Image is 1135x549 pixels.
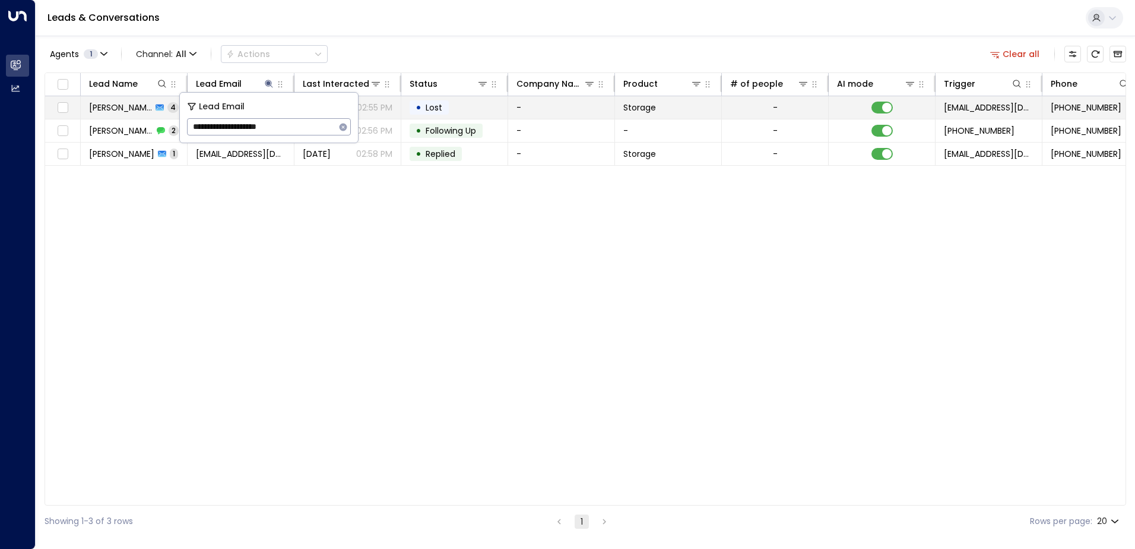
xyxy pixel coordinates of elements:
div: Product [623,77,702,91]
p: 02:58 PM [356,148,392,160]
div: Button group with a nested menu [221,45,328,63]
span: +447402684748 [1051,102,1121,113]
div: Product [623,77,658,91]
span: Toggle select row [55,100,70,115]
div: AI mode [837,77,916,91]
div: # of people [730,77,809,91]
div: - [773,148,778,160]
div: Last Interacted [303,77,369,91]
td: - [615,119,722,142]
span: Lead Email [199,100,245,113]
button: Archived Leads [1109,46,1126,62]
span: +447402684748 [1051,148,1121,160]
span: Aaron Araya [89,125,153,137]
p: 02:55 PM [357,102,392,113]
div: Lead Name [89,77,138,91]
span: 4 [167,102,179,112]
div: 20 [1097,513,1121,530]
span: 1 [84,49,98,59]
span: +447402684748 [944,125,1014,137]
div: # of people [730,77,783,91]
div: Trigger [944,77,1023,91]
a: Leads & Conversations [47,11,160,24]
span: Channel: [131,46,201,62]
p: 02:56 PM [356,125,392,137]
span: Aaron Araya [89,102,152,113]
div: - [773,125,778,137]
button: Channel:All [131,46,201,62]
span: Toggle select row [55,147,70,162]
span: leads@space-station.co.uk [944,148,1033,160]
div: Company Name [516,77,584,91]
span: leads@space-station.co.uk [944,102,1033,113]
div: Showing 1-3 of 3 rows [45,515,133,528]
div: • [416,97,421,118]
span: Following Up [426,125,476,137]
td: - [508,96,615,119]
div: - [773,102,778,113]
label: Rows per page: [1030,515,1092,528]
span: Lost [426,102,442,113]
div: Phone [1051,77,1077,91]
td: - [508,143,615,165]
span: Storage [623,148,656,160]
span: Refresh [1087,46,1104,62]
span: Replied [426,148,455,160]
div: Status [410,77,437,91]
button: Customize [1064,46,1081,62]
span: Aug 29, 2025 [303,148,331,160]
div: • [416,121,421,141]
span: Aaron Araya [89,148,154,160]
span: +447402684748 [1051,125,1121,137]
div: Trigger [944,77,975,91]
div: Actions [226,49,270,59]
button: page 1 [575,515,589,529]
span: ztresells48@gmail.com [196,148,286,160]
span: Storage [623,102,656,113]
div: Last Interacted [303,77,382,91]
div: Phone [1051,77,1130,91]
button: Clear all [985,46,1045,62]
button: Actions [221,45,328,63]
button: Agents1 [45,46,112,62]
div: • [416,144,421,164]
div: AI mode [837,77,873,91]
span: 1 [170,149,178,159]
span: Toggle select all [55,77,70,92]
td: - [508,119,615,142]
span: All [176,49,186,59]
div: Lead Email [196,77,275,91]
div: Lead Name [89,77,168,91]
span: Agents [50,50,79,58]
div: Status [410,77,489,91]
span: Toggle select row [55,124,70,138]
div: Lead Email [196,77,242,91]
nav: pagination navigation [551,514,612,529]
div: Company Name [516,77,595,91]
span: 2 [169,125,179,135]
